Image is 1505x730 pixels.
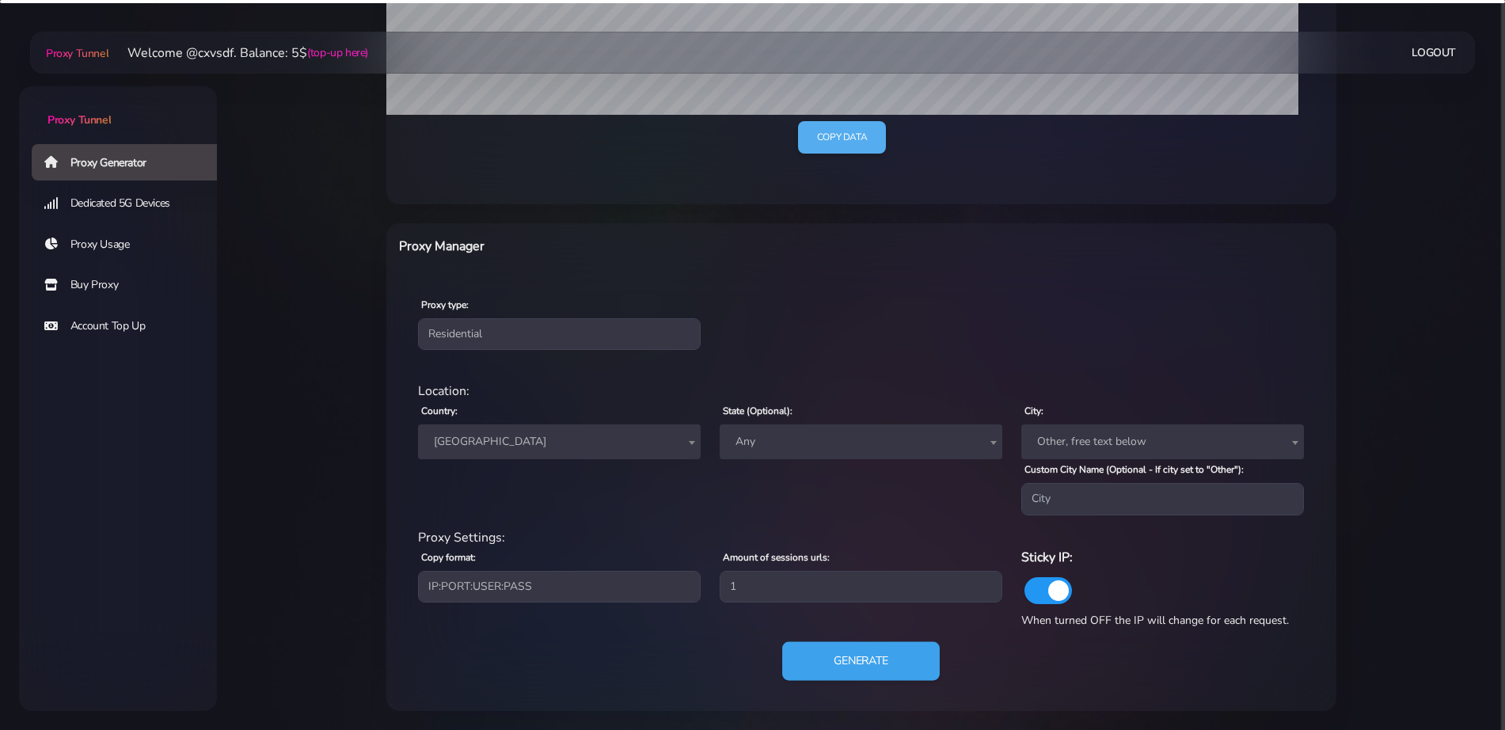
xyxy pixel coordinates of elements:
[1021,547,1304,568] h6: Sticky IP:
[1021,424,1304,459] span: Other, free text below
[409,528,1314,547] div: Proxy Settings:
[1021,483,1304,515] input: City
[307,44,368,61] a: (top-up here)
[428,431,691,453] span: France
[421,298,469,312] label: Proxy type:
[108,44,368,63] li: Welcome @cxvsdf. Balance: 5$
[1271,471,1485,710] iframe: Webchat Widget
[723,404,792,418] label: State (Optional):
[32,226,230,263] a: Proxy Usage
[1021,613,1289,628] span: When turned OFF the IP will change for each request.
[729,431,993,453] span: Any
[43,40,108,66] a: Proxy Tunnel
[782,641,940,680] button: Generate
[19,86,217,128] a: Proxy Tunnel
[399,236,930,257] h6: Proxy Manager
[32,267,230,303] a: Buy Proxy
[409,382,1314,401] div: Location:
[421,550,476,565] label: Copy format:
[32,185,230,222] a: Dedicated 5G Devices
[798,121,886,154] a: Copy data
[1024,462,1244,477] label: Custom City Name (Optional - If city set to "Other"):
[46,46,108,61] span: Proxy Tunnel
[418,424,701,459] span: France
[1412,38,1456,67] a: Logout
[48,112,111,127] span: Proxy Tunnel
[421,404,458,418] label: Country:
[32,308,230,344] a: Account Top Up
[1031,431,1294,453] span: Other, free text below
[1024,404,1043,418] label: City:
[32,144,230,181] a: Proxy Generator
[720,424,1002,459] span: Any
[723,550,830,565] label: Amount of sessions urls:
